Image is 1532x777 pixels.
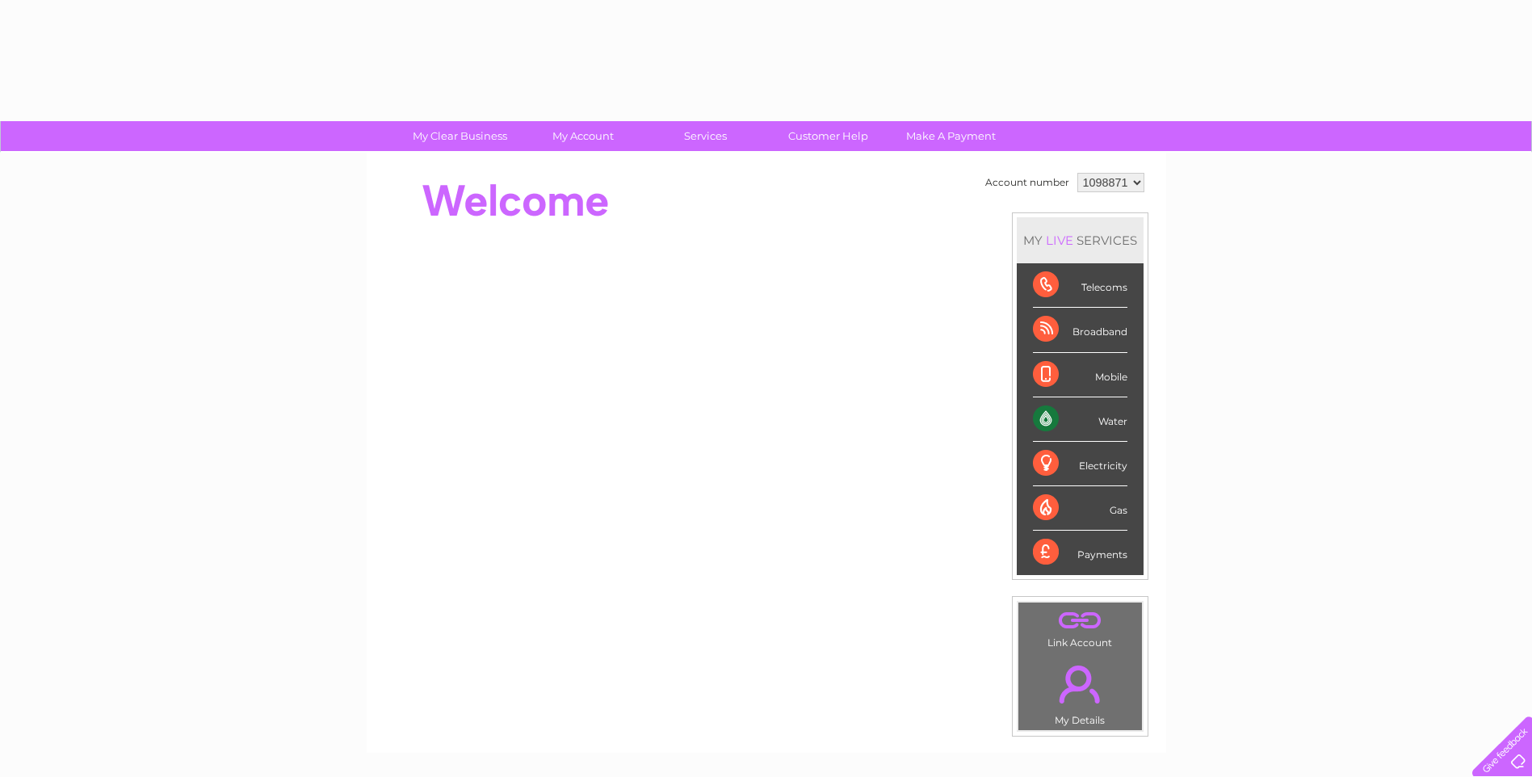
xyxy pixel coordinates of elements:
div: Broadband [1033,308,1127,352]
div: Water [1033,397,1127,442]
div: Telecoms [1033,263,1127,308]
a: Make A Payment [884,121,1018,151]
a: Customer Help [762,121,895,151]
a: Services [639,121,772,151]
a: . [1022,607,1138,635]
td: Link Account [1018,602,1143,653]
div: Gas [1033,486,1127,531]
div: Mobile [1033,353,1127,397]
td: My Details [1018,652,1143,731]
a: My Account [516,121,649,151]
td: Account number [981,169,1073,196]
a: My Clear Business [393,121,527,151]
div: LIVE [1043,233,1077,248]
div: Payments [1033,531,1127,574]
div: Electricity [1033,442,1127,486]
div: MY SERVICES [1017,217,1144,263]
a: . [1022,656,1138,712]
